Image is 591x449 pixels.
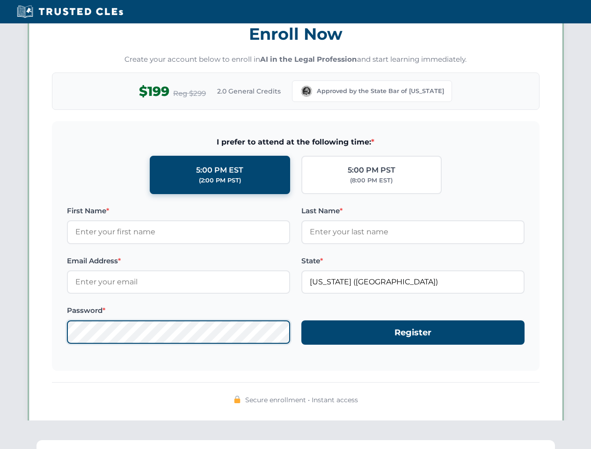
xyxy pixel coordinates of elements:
strong: AI in the Legal Profession [260,55,357,64]
img: Trusted CLEs [14,5,126,19]
label: First Name [67,205,290,217]
label: Email Address [67,255,290,267]
span: Secure enrollment • Instant access [245,395,358,405]
label: Password [67,305,290,316]
button: Register [301,320,525,345]
h3: Enroll Now [52,19,540,49]
span: Approved by the State Bar of [US_STATE] [317,87,444,96]
label: State [301,255,525,267]
span: $199 [139,81,169,102]
span: I prefer to attend at the following time: [67,136,525,148]
input: Enter your first name [67,220,290,244]
input: Washington (WA) [301,270,525,294]
p: Create your account below to enroll in and start learning immediately. [52,54,540,65]
img: 🔒 [233,396,241,403]
div: (2:00 PM PST) [199,176,241,185]
label: Last Name [301,205,525,217]
input: Enter your last name [301,220,525,244]
input: Enter your email [67,270,290,294]
span: 2.0 General Credits [217,86,281,96]
img: Washington Bar [300,85,313,98]
div: 5:00 PM EST [196,164,243,176]
div: 5:00 PM PST [348,164,395,176]
div: (8:00 PM EST) [350,176,393,185]
span: Reg $299 [173,88,206,99]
